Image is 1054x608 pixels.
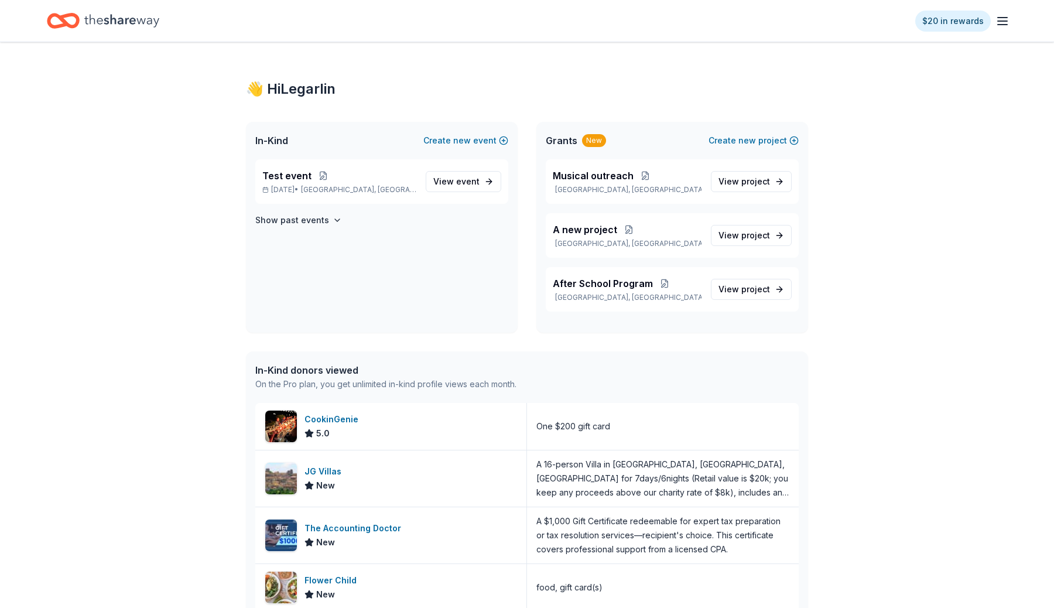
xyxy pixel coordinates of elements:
h4: Show past events [255,213,329,227]
a: View event [426,171,501,192]
p: [DATE] • [262,185,416,194]
span: In-Kind [255,134,288,148]
span: Musical outreach [553,169,634,183]
button: Show past events [255,213,342,227]
p: [GEOGRAPHIC_DATA], [GEOGRAPHIC_DATA] [553,293,701,302]
span: project [741,176,770,186]
div: In-Kind donors viewed [255,363,516,377]
span: View [718,228,770,242]
span: Test event [262,169,312,183]
span: event [456,176,480,186]
span: new [453,134,471,148]
div: Flower Child [304,573,361,587]
div: JG Villas [304,464,346,479]
span: project [741,230,770,240]
div: The Accounting Doctor [304,521,406,535]
div: A 16-person Villa in [GEOGRAPHIC_DATA], [GEOGRAPHIC_DATA], [GEOGRAPHIC_DATA] for 7days/6nights (R... [536,457,789,500]
span: A new project [553,223,617,237]
span: [GEOGRAPHIC_DATA], [GEOGRAPHIC_DATA] [301,185,416,194]
span: Grants [546,134,577,148]
p: [GEOGRAPHIC_DATA], [GEOGRAPHIC_DATA] [553,185,701,194]
div: New [582,134,606,147]
div: CookinGenie [304,412,363,426]
a: $20 in rewards [915,11,991,32]
p: [GEOGRAPHIC_DATA], [GEOGRAPHIC_DATA] [553,239,701,248]
img: Image for JG Villas [265,463,297,494]
div: 👋 Hi Legarlin [246,80,808,98]
div: On the Pro plan, you get unlimited in-kind profile views each month. [255,377,516,391]
img: Image for CookinGenie [265,411,297,442]
div: food, gift card(s) [536,580,603,595]
span: New [316,535,335,549]
button: Createnewproject [709,134,799,148]
div: A $1,000 Gift Certificate redeemable for expert tax preparation or tax resolution services—recipi... [536,514,789,556]
span: new [738,134,756,148]
span: View [718,175,770,189]
span: 5.0 [316,426,330,440]
span: New [316,479,335,493]
span: New [316,587,335,602]
a: View project [711,171,792,192]
a: Home [47,7,159,35]
div: One $200 gift card [536,419,610,433]
a: View project [711,225,792,246]
span: View [718,282,770,296]
span: project [741,284,770,294]
img: Image for Flower Child [265,572,297,603]
a: View project [711,279,792,300]
img: Image for The Accounting Doctor [265,520,297,551]
button: Createnewevent [423,134,508,148]
span: View [433,175,480,189]
span: After School Program [553,276,653,291]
